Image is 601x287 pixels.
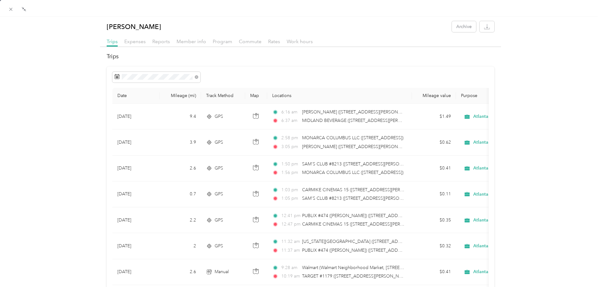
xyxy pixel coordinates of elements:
span: TARGET #1179 ([STREET_ADDRESS][PERSON_NAME]) [302,273,411,279]
th: Mileage (mi) [160,88,201,104]
td: [DATE] [112,104,160,129]
td: [DATE] [112,233,160,259]
span: SAM'S CLUB #8213 ([STREET_ADDRESS][PERSON_NAME]) [302,161,420,167]
td: [DATE] [112,259,160,285]
span: MIDLAND BEVERAGE ([STREET_ADDRESS][PERSON_NAME]) [302,118,425,123]
td: 3.9 [160,129,201,155]
td: 2.6 [160,259,201,285]
span: CARMIKE CINEMAS 15 ([STREET_ADDRESS][PERSON_NAME]) [302,187,427,192]
span: 12:41 pm [281,212,299,219]
button: Archive [452,21,476,32]
td: 9.4 [160,104,201,129]
span: MONARCA COLUMBUS LLC ([STREET_ADDRESS]) [302,170,403,175]
td: [DATE] [112,207,160,233]
span: 11:32 am [281,238,299,245]
h2: Trips [107,52,494,61]
span: 6:37 am [281,117,299,124]
span: 3:05 pm [281,143,299,150]
td: $0.11 [412,181,456,207]
span: [PERSON_NAME] ([STREET_ADDRESS][PERSON_NAME]) [302,109,416,115]
iframe: Everlance-gr Chat Button Frame [566,252,601,287]
span: Atlanta Beverage Company [473,269,530,275]
th: Map [245,88,267,104]
th: Purpose [456,88,544,104]
span: Rates [268,38,280,44]
span: 1:05 pm [281,195,299,202]
th: Mileage value [412,88,456,104]
span: Atlanta Beverage Company [473,140,530,145]
span: 9:28 am [281,264,299,271]
td: 0.7 [160,181,201,207]
span: GPS [215,243,223,250]
span: 1:56 pm [281,169,299,176]
th: Date [112,88,160,104]
td: 2.6 [160,156,201,181]
span: 6:16 am [281,109,299,116]
span: GPS [215,165,223,172]
td: $0.32 [412,233,456,259]
th: Locations [267,88,412,104]
span: Atlanta Beverage Company [473,165,530,171]
td: $0.62 [412,129,456,155]
span: Commute [239,38,261,44]
td: $0.41 [412,156,456,181]
span: GPS [215,113,223,120]
td: 2 [160,233,201,259]
span: Atlanta Beverage Company [473,114,530,119]
span: Manual [215,268,229,275]
span: 1:50 pm [281,161,299,168]
td: $0.41 [412,259,456,285]
span: GPS [215,191,223,198]
span: Member info [177,38,206,44]
span: Trips [107,38,118,44]
td: $0.35 [412,207,456,233]
span: PUBLIX #474 ([PERSON_NAME]) ([STREET_ADDRESS][PERSON_NAME]) [302,213,446,218]
span: Expenses [124,38,146,44]
span: 1:03 pm [281,187,299,193]
span: MONARCA COLUMBUS LLC ([STREET_ADDRESS]) [302,135,403,141]
td: $1.49 [412,104,456,129]
span: 11:37 am [281,247,299,254]
span: PUBLIX #474 ([PERSON_NAME]) ([STREET_ADDRESS][PERSON_NAME]) [302,248,446,253]
span: 2:58 pm [281,135,299,141]
span: [US_STATE][GEOGRAPHIC_DATA] ([STREET_ADDRESS]) [302,239,414,244]
span: GPS [215,139,223,146]
span: [PERSON_NAME] ([STREET_ADDRESS][PERSON_NAME]) [302,144,416,149]
span: Program [213,38,232,44]
span: 10:19 am [281,273,299,280]
td: [DATE] [112,181,160,207]
p: [PERSON_NAME] [107,21,161,32]
span: 12:47 pm [281,221,299,228]
td: [DATE] [112,129,160,155]
span: CARMIKE CINEMAS 15 ([STREET_ADDRESS][PERSON_NAME]) [302,221,427,227]
span: GPS [215,217,223,224]
span: Atlanta Beverage Company [473,243,530,249]
span: Atlanta Beverage Company [473,192,530,197]
span: Work hours [287,38,313,44]
td: [DATE] [112,156,160,181]
span: SAM'S CLUB #8213 ([STREET_ADDRESS][PERSON_NAME]) [302,196,420,201]
th: Track Method [201,88,245,104]
td: 2.2 [160,207,201,233]
span: Reports [152,38,170,44]
span: Atlanta Beverage Company [473,217,530,223]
